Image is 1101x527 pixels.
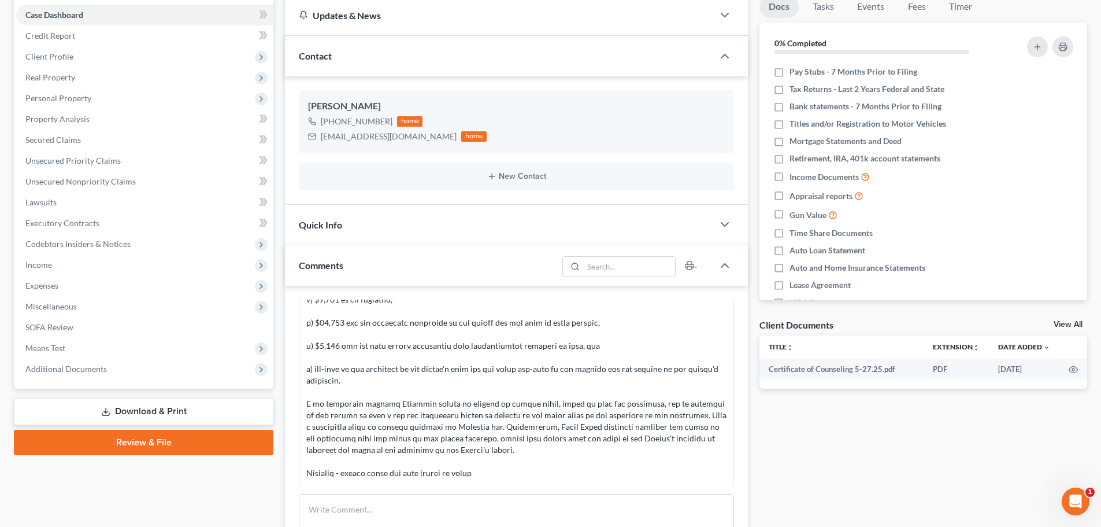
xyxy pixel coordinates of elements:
[16,130,273,150] a: Secured Claims
[25,322,73,332] span: SOFA Review
[308,172,725,181] button: New Contact
[25,281,58,290] span: Expenses
[25,156,121,165] span: Unsecured Priority Claims
[397,116,422,127] div: home
[789,83,944,95] span: Tax Returns - Last 2 Years Federal and State
[461,131,487,142] div: home
[16,5,273,25] a: Case Dashboard
[16,109,273,130] a: Property Analysis
[998,342,1050,351] a: Date Added expand_more
[16,213,273,234] a: Executory Contracts
[759,359,924,379] td: Certificate of Counseling 5-27.25.pdf
[789,66,917,78] span: Pay Stubs - 7 Months Prior to Filing
[789,171,859,183] span: Income Documents
[769,342,794,351] a: Titleunfold_more
[25,10,83,20] span: Case Dashboard
[16,150,273,171] a: Unsecured Priority Claims
[25,197,57,207] span: Lawsuits
[789,101,941,112] span: Bank statements - 7 Months Prior to Filing
[759,319,833,331] div: Client Documents
[25,51,73,61] span: Client Profile
[16,25,273,46] a: Credit Report
[789,118,946,130] span: Titles and/or Registration to Motor Vehicles
[1085,488,1095,497] span: 1
[299,219,342,230] span: Quick Info
[14,398,273,425] a: Download & Print
[789,279,851,291] span: Lease Agreement
[321,116,392,127] div: [PHONE_NUMBER]
[299,9,699,21] div: Updates & News
[789,262,925,274] span: Auto and Home Insurance Statements
[321,131,457,142] div: [EMAIL_ADDRESS][DOMAIN_NAME]
[16,192,273,213] a: Lawsuits
[16,171,273,192] a: Unsecured Nonpriority Claims
[774,38,826,48] strong: 0% Completed
[787,344,794,351] i: unfold_more
[1062,488,1089,515] iframe: Intercom live chat
[25,72,75,82] span: Real Property
[933,342,980,351] a: Extensionunfold_more
[25,343,65,353] span: Means Test
[25,301,77,311] span: Miscellaneous
[1043,344,1050,351] i: expand_more
[789,227,873,239] span: Time Share Documents
[14,430,273,455] a: Review & File
[789,209,826,221] span: Gun Value
[25,114,90,124] span: Property Analysis
[989,359,1059,379] td: [DATE]
[299,50,332,61] span: Contact
[25,364,107,374] span: Additional Documents
[299,260,343,271] span: Comments
[584,257,676,277] input: Search...
[789,297,847,308] span: HOA Statement
[1054,320,1083,329] a: View All
[973,344,980,351] i: unfold_more
[25,31,75,40] span: Credit Report
[308,99,725,113] div: [PERSON_NAME]
[16,317,273,338] a: SOFA Review
[25,135,81,145] span: Secured Claims
[789,190,852,202] span: Appraisal reports
[25,176,136,186] span: Unsecured Nonpriority Claims
[25,93,91,103] span: Personal Property
[25,260,52,270] span: Income
[789,135,902,147] span: Mortgage Statements and Deed
[25,239,131,249] span: Codebtors Insiders & Notices
[789,245,865,256] span: Auto Loan Statement
[25,218,99,228] span: Executory Contracts
[789,153,940,164] span: Retirement, IRA, 401k account statements
[924,359,989,379] td: PDF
